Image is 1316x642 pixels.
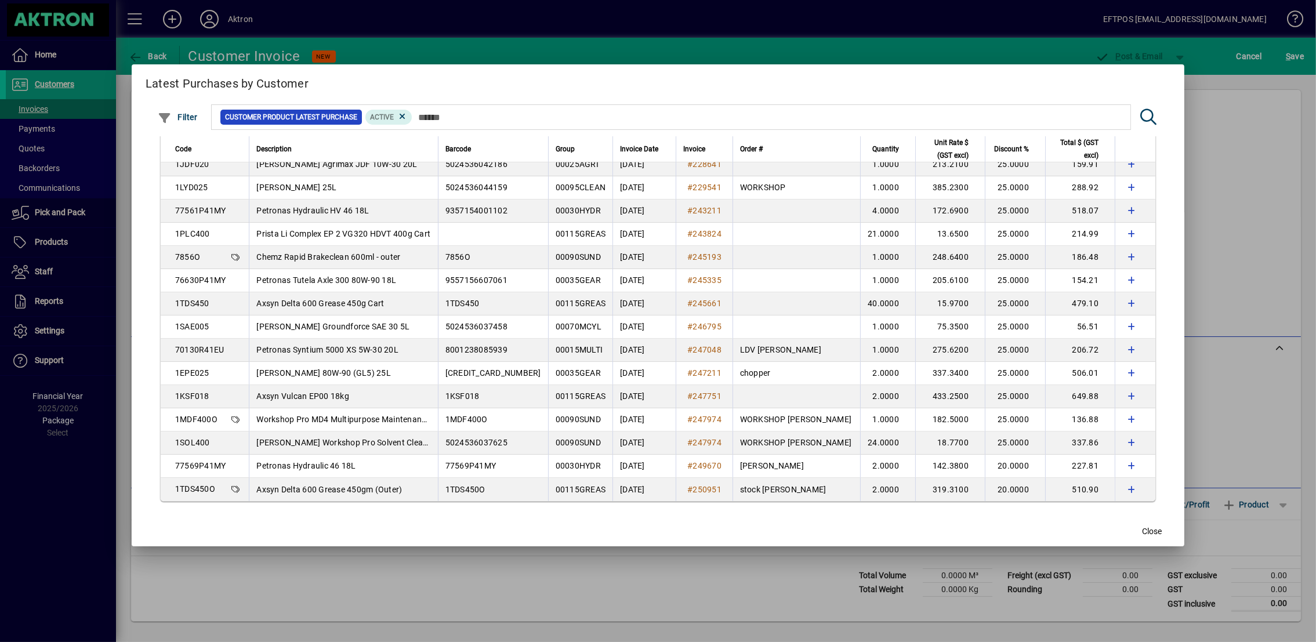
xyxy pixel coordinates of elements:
span: Discount % [994,143,1029,155]
td: stock [PERSON_NAME] [733,478,861,501]
span: Active [370,113,394,121]
a: #245193 [683,251,726,263]
td: [DATE] [612,385,676,408]
td: 159.91 [1045,153,1115,176]
td: 213.2100 [915,153,985,176]
td: LDV [PERSON_NAME] [733,339,861,362]
a: #249670 [683,459,726,472]
td: [DATE] [612,223,676,246]
td: 214.99 [1045,223,1115,246]
td: [DATE] [612,246,676,269]
td: [DATE] [612,455,676,478]
div: Quantity [868,143,909,155]
td: 649.88 [1045,385,1115,408]
a: #247974 [683,413,726,426]
span: 00115GREAS [556,229,606,238]
td: 337.3400 [915,362,985,385]
span: Group [556,143,575,155]
span: 00115GREAS [556,391,606,401]
td: WORKSHOP [PERSON_NAME] [733,431,861,455]
span: 250951 [693,485,722,494]
div: Invoice Date [620,143,669,155]
td: 136.88 [1045,408,1115,431]
span: # [687,275,693,285]
a: #229541 [683,181,726,194]
span: Axsyn Delta 600 Grease 450g Cart [256,299,384,308]
span: Petronas Syntium 5000 XS 5W-30 20L [256,345,398,354]
td: [PERSON_NAME] [733,455,861,478]
button: Close [1133,521,1170,542]
span: 9557156607061 [445,275,507,285]
span: Description [256,143,292,155]
td: [DATE] [612,362,676,385]
td: 20.0000 [985,455,1045,478]
span: 1SAE005 [175,322,209,331]
td: 1.0000 [860,153,915,176]
span: Petronas Tutela Axle 300 80W-90 18L [256,275,396,285]
span: 70130R41EU [175,345,224,354]
td: 25.0000 [985,315,1045,339]
span: # [687,438,693,447]
td: 25.0000 [985,431,1045,455]
td: 2.0000 [860,478,915,501]
mat-chip: Product Activation Status: Active [365,110,412,125]
td: 40.0000 [860,292,915,315]
span: Petronas Hydraulic HV 46 18L [256,206,369,215]
td: 205.6100 [915,269,985,292]
span: 245661 [693,299,722,308]
span: # [687,461,693,470]
span: 00090SUND [556,438,601,447]
button: Filter [155,107,201,128]
td: 21.0000 [860,223,915,246]
span: 00115GREAS [556,299,606,308]
span: [CREDIT_CARD_NUMBER] [445,368,541,378]
div: Total $ (GST excl) [1053,136,1109,162]
td: 248.6400 [915,246,985,269]
span: 00070MCYL [556,322,601,331]
a: #247211 [683,367,726,379]
a: #247048 [683,343,726,356]
td: 154.21 [1045,269,1115,292]
span: Petronas Hydraulic 46 18L [256,461,356,470]
span: 1TDS450O [445,485,485,494]
td: 172.6900 [915,200,985,223]
span: [PERSON_NAME] Agrimax JDF 10W-30 20L [256,159,417,169]
div: Description [256,143,430,155]
td: 288.92 [1045,176,1115,200]
td: 15.9700 [915,292,985,315]
span: 00030HYDR [556,461,601,470]
span: 1KSF018 [445,391,480,401]
td: 25.0000 [985,246,1045,269]
span: # [687,368,693,378]
td: 385.2300 [915,176,985,200]
td: 206.72 [1045,339,1115,362]
span: # [687,299,693,308]
td: 18.7700 [915,431,985,455]
td: 275.6200 [915,339,985,362]
td: 2.0000 [860,385,915,408]
span: 1KSF018 [175,391,209,401]
span: 77569P41MY [175,461,226,470]
td: 182.5000 [915,408,985,431]
a: #243824 [683,227,726,240]
span: # [687,391,693,401]
a: #247974 [683,436,726,449]
span: 245335 [693,275,722,285]
td: 2.0000 [860,362,915,385]
a: #228641 [683,158,726,171]
span: Chemz Rapid Brakeclean 600ml - outer [256,252,400,262]
span: Barcode [445,143,471,155]
div: Invoice [683,143,726,155]
span: # [687,183,693,192]
td: 1.0000 [860,246,915,269]
td: 25.0000 [985,362,1045,385]
td: 25.0000 [985,339,1045,362]
span: Order # [740,143,763,155]
td: 56.51 [1045,315,1115,339]
td: WORKSHOP [PERSON_NAME] [733,408,861,431]
td: 75.3500 [915,315,985,339]
span: 1TDS450O [175,484,215,494]
span: 243211 [693,206,722,215]
td: 433.2500 [915,385,985,408]
span: 00025AGRI [556,159,599,169]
